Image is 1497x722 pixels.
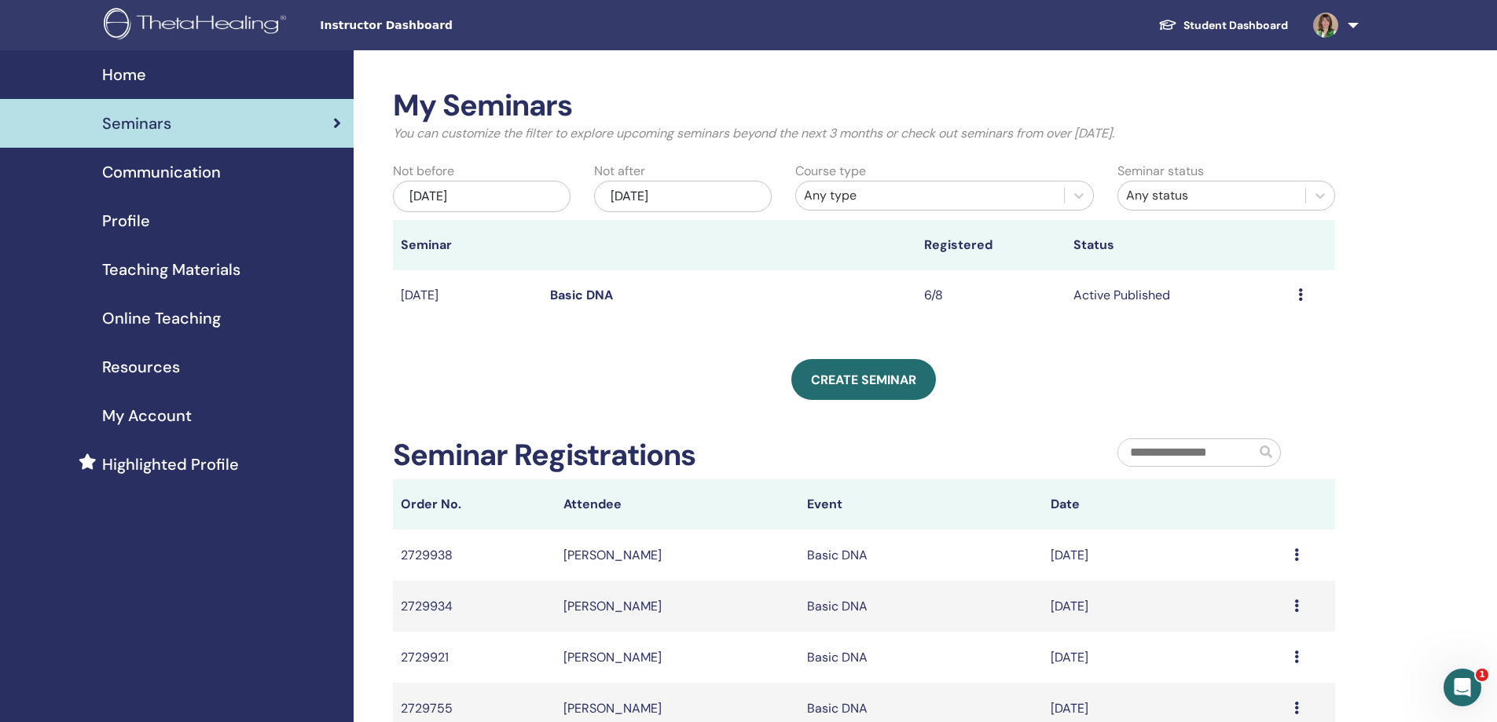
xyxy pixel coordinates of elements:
[594,162,645,181] label: Not after
[393,438,695,474] h2: Seminar Registrations
[102,63,146,86] span: Home
[102,258,240,281] span: Teaching Materials
[795,162,866,181] label: Course type
[393,124,1335,143] p: You can customize the filter to explore upcoming seminars beyond the next 3 months or check out s...
[550,287,613,303] a: Basic DNA
[799,479,1043,530] th: Event
[1066,270,1290,321] td: Active Published
[1146,11,1301,40] a: Student Dashboard
[804,186,1056,205] div: Any type
[1444,669,1481,706] iframe: Intercom live chat
[811,372,916,388] span: Create seminar
[556,530,799,581] td: [PERSON_NAME]
[1313,13,1338,38] img: default.jpg
[594,181,772,212] div: [DATE]
[556,581,799,632] td: [PERSON_NAME]
[916,270,1066,321] td: 6/8
[1043,581,1286,632] td: [DATE]
[393,162,454,181] label: Not before
[102,404,192,427] span: My Account
[102,355,180,379] span: Resources
[799,581,1043,632] td: Basic DNA
[393,88,1335,124] h2: My Seminars
[556,632,799,683] td: [PERSON_NAME]
[102,453,239,476] span: Highlighted Profile
[791,359,936,400] a: Create seminar
[916,220,1066,270] th: Registered
[393,581,556,632] td: 2729934
[393,220,542,270] th: Seminar
[104,8,292,43] img: logo.png
[1066,220,1290,270] th: Status
[1043,479,1286,530] th: Date
[102,306,221,330] span: Online Teaching
[1043,530,1286,581] td: [DATE]
[1117,162,1204,181] label: Seminar status
[1476,669,1488,681] span: 1
[1043,632,1286,683] td: [DATE]
[799,530,1043,581] td: Basic DNA
[320,17,556,34] span: Instructor Dashboard
[102,160,221,184] span: Communication
[1158,18,1177,31] img: graduation-cap-white.svg
[556,479,799,530] th: Attendee
[799,632,1043,683] td: Basic DNA
[102,209,150,233] span: Profile
[102,112,171,135] span: Seminars
[393,181,571,212] div: [DATE]
[1126,186,1297,205] div: Any status
[393,530,556,581] td: 2729938
[393,479,556,530] th: Order No.
[393,632,556,683] td: 2729921
[393,270,542,321] td: [DATE]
